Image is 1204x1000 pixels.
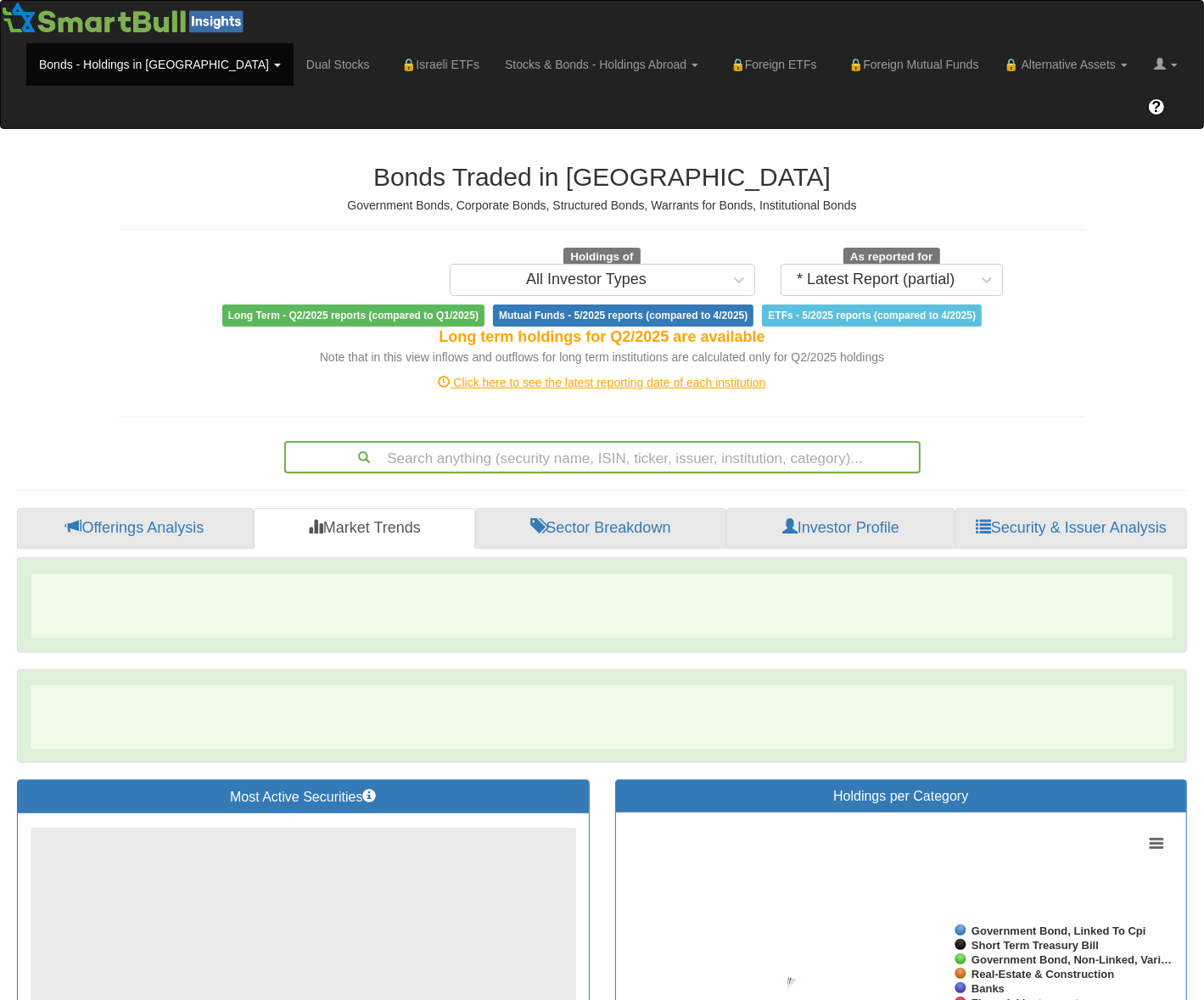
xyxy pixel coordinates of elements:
[711,43,830,86] a: 🔒Foreign ETFs
[106,374,1099,391] div: Click here to see the latest reporting date of each institution
[286,443,919,472] div: Search anything (security name, ISIN, ticker, issuer, institution, category)...
[294,43,383,86] a: Dual Stocks
[526,271,647,288] div: All Investor Types
[972,953,1172,966] tspan: Government Bond, Non-Linked, Vari…
[972,925,1146,937] tspan: Government Bond, Linked To Cpi
[726,508,955,549] a: Investor Profile
[972,968,1114,980] tspan: Real-Estate & Construction
[972,939,1099,952] tspan: Short Term Treasury Bill
[762,304,982,327] span: ETFs - 5/2025 reports (compared to 4/2025)
[475,508,726,549] a: Sector Breakdown
[955,508,1187,549] a: Security & Issuer Analysis
[843,248,940,266] span: As reported for
[119,349,1086,366] div: Note that in this view inflows and outflows for long term institutions are calculated only for Q2...
[797,271,955,288] div: * Latest Report (partial)
[31,685,1173,749] span: ‌
[629,789,1174,804] h3: Holdings per Category
[1152,98,1162,115] span: ?
[119,327,1086,349] div: Long term holdings for Q2/2025 are available
[26,43,294,86] a: Bonds - Holdings in [GEOGRAPHIC_DATA]
[1135,86,1178,128] a: ?
[493,304,753,327] span: Mutual Funds - 5/2025 reports (compared to 4/2025)
[17,508,254,549] a: Offerings Analysis
[383,43,492,86] a: 🔒Israeli ETFs
[119,199,1086,212] h5: Government Bonds, Corporate Bonds, Structured Bonds, Warrants for Bonds, Institutional Bonds
[972,982,1005,995] tspan: Banks
[563,248,640,266] span: Holdings of
[830,43,992,86] a: 🔒Foreign Mutual Funds
[1,1,250,35] img: Smartbull
[992,43,1140,86] a: 🔒 Alternative Assets
[492,43,711,86] a: Stocks & Bonds - Holdings Abroad
[222,304,484,327] span: Long Term - Q2/2025 reports (compared to Q1/2025)
[31,574,1173,638] span: ‌
[31,789,576,805] h3: Most Active Securities
[254,508,475,549] a: Market Trends
[119,163,1086,191] h2: Bonds Traded in [GEOGRAPHIC_DATA]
